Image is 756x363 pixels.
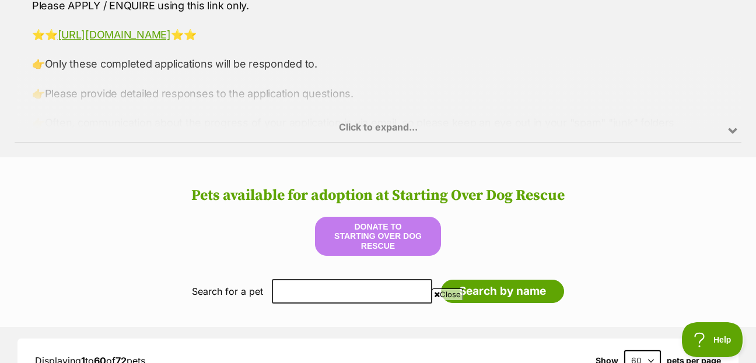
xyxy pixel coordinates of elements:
[441,280,564,303] input: Search by name
[432,288,463,300] span: Close
[166,305,590,357] iframe: Advertisement
[682,322,744,357] iframe: Help Scout Beacon - Open
[12,187,744,205] h2: Pets available for adoption at Starting Over Dog Rescue
[315,217,441,255] button: Donate to Starting Over Dog Rescue
[15,52,741,143] div: Click to expand...
[32,27,724,43] p: ⭐⭐ ⭐⭐
[58,29,171,41] a: [URL][DOMAIN_NAME]
[192,286,263,297] label: Search for a pet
